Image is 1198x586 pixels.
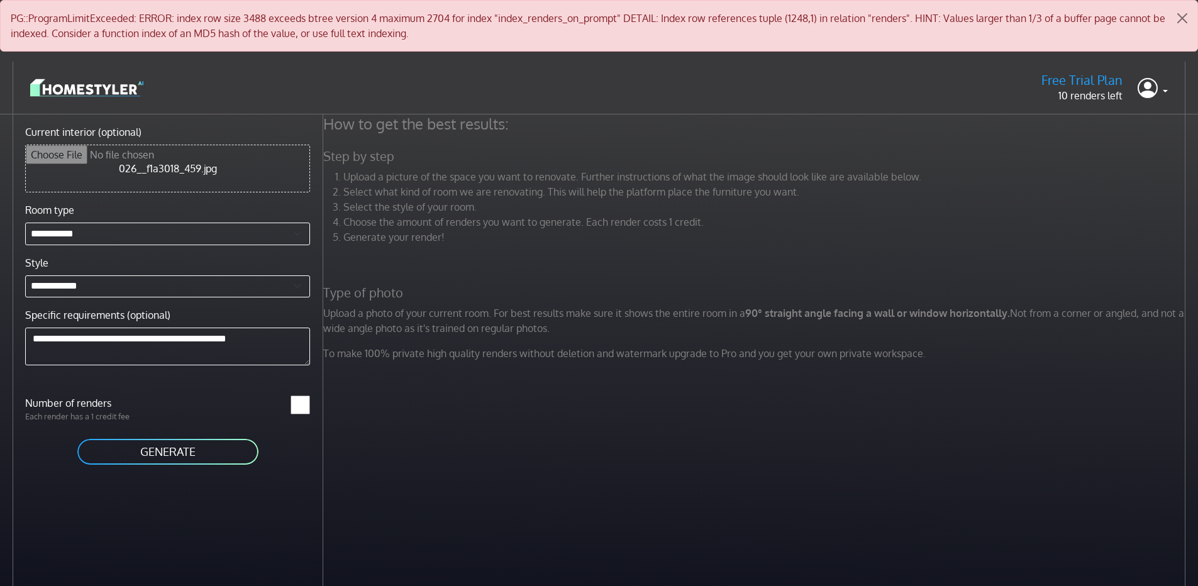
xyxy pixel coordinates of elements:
[745,307,1010,319] strong: 90° straight angle facing a wall or window horizontally.
[25,124,141,140] label: Current interior (optional)
[1041,88,1123,103] p: 10 renders left
[343,214,1189,229] li: Choose the amount of renders you want to generate. Each render costs 1 credit.
[25,307,170,323] label: Specific requirements (optional)
[25,255,48,270] label: Style
[30,77,143,99] img: logo-3de290ba35641baa71223ecac5eacb59cb85b4c7fdf211dc9aaecaaee71ea2f8.svg
[18,395,168,411] label: Number of renders
[343,169,1189,184] li: Upload a picture of the space you want to renovate. Further instructions of what the image should...
[316,148,1196,164] h5: Step by step
[25,202,74,218] label: Room type
[343,184,1189,199] li: Select what kind of room we are renovating. This will help the platform place the furniture you w...
[316,306,1196,336] p: Upload a photo of your current room. For best results make sure it shows the entire room in a Not...
[316,285,1196,301] h5: Type of photo
[1041,72,1123,88] h5: Free Trial Plan
[18,411,168,423] p: Each render has a 1 credit fee
[1167,1,1197,36] button: Close
[316,346,1196,361] p: To make 100% private high quality renders without deletion and watermark upgrade to Pro and you g...
[343,229,1189,245] li: Generate your render!
[316,114,1196,133] h4: How to get the best results:
[343,199,1189,214] li: Select the style of your room.
[76,438,260,466] button: GENERATE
